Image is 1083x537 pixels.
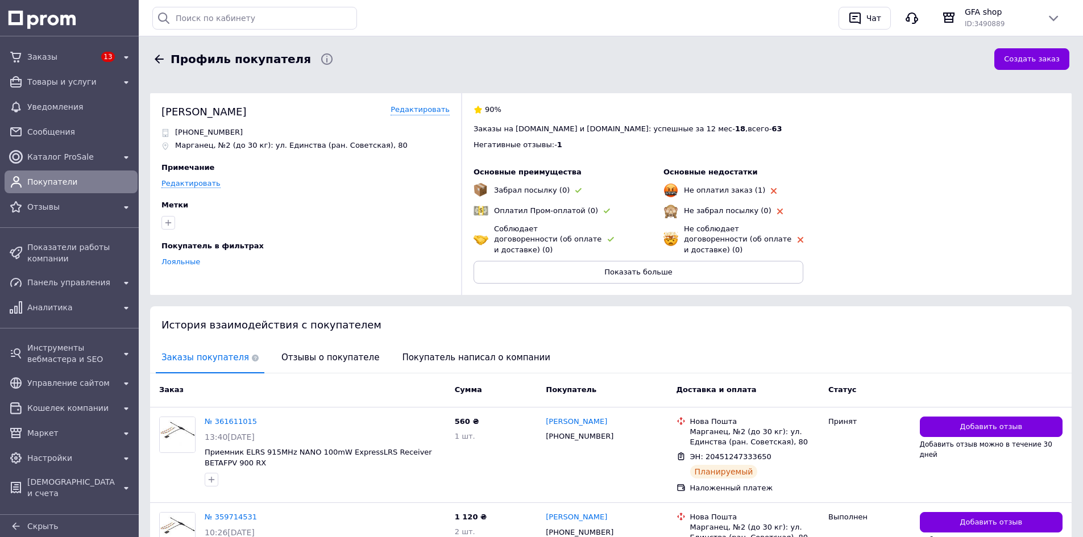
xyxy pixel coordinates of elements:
a: [PERSON_NAME] [546,512,607,523]
span: Не соблюдает договоренности (об оплате и доставке) (0) [684,224,791,253]
span: Добавить отзыв можно в течение 30 дней [920,440,1052,459]
span: Статус [828,385,857,394]
div: Нова Пошта [690,512,819,522]
span: Оплатил Пром-оплатой (0) [494,206,598,215]
div: [PHONE_NUMBER] [543,429,616,444]
span: Не забрал посылку (0) [684,206,771,215]
span: Кошелек компании [27,402,115,414]
span: Забрал посылку (0) [494,186,570,194]
p: Марганец, №2 (до 30 кг): ул. Единства (ран. Советская), 80 [175,140,408,151]
button: Добавить отзыв [920,417,1063,438]
span: Заказ [159,385,184,394]
div: Принят [828,417,911,427]
img: rating-tag-type [575,188,582,193]
span: Покупатель написал о компании [396,343,556,372]
span: Соблюдает договоренности (об оплате и доставке) (0) [494,224,601,253]
span: Добавить отзыв [960,422,1022,432]
span: Сообщения [27,126,133,138]
span: 90% [485,105,501,114]
span: Заказы [27,51,97,63]
span: Примечание [161,163,214,172]
img: emoji [663,203,678,218]
span: Покупатель [546,385,596,394]
img: Фото товару [160,417,195,452]
img: rating-tag-type [608,237,614,242]
div: [PERSON_NAME] [161,105,247,119]
span: Отзывы [27,201,115,213]
span: Маркет [27,427,115,439]
div: Планируемый [690,465,758,478]
span: Сумма [455,385,482,394]
div: Чат [864,10,883,27]
div: Марганец, №2 (до 30 кг): ул. Единства (ран. Советская), 80 [690,427,819,447]
a: № 361611015 [205,417,257,426]
span: 18 [735,124,745,133]
button: Чат [839,7,891,30]
a: Лояльные [161,257,200,266]
span: Покупатели [27,176,133,188]
a: Фото товару [159,417,196,453]
span: Не оплатил заказ (1) [684,186,765,194]
span: 1 120 ₴ [455,513,487,521]
span: Аналитика [27,302,115,313]
span: Товары и услуги [27,76,115,88]
img: emoji [663,183,678,198]
span: Добавить отзыв [960,517,1022,528]
span: Настройки [27,452,115,464]
a: Приемник ELRS 915MHz NANO 100mW ExpressLRS Receiver BETAFPV 900 RX [205,448,432,467]
span: ЭН: 20451247333650 [690,452,771,461]
span: Основные недостатки [663,168,758,176]
span: Каталог ProSale [27,151,115,163]
span: Управление сайтом [27,377,115,389]
span: 10:26[DATE] [205,528,255,537]
img: rating-tag-type [798,237,803,243]
button: Создать заказ [994,48,1069,70]
span: ID: 3490889 [965,20,1005,28]
img: emoji [474,203,488,218]
div: Нова Пошта [690,417,819,427]
span: Негативные отзывы: - [474,140,557,149]
span: Панель управления [27,277,115,288]
div: Покупатель в фильтрах [161,241,447,251]
span: Показать больше [604,268,673,276]
span: 13:40[DATE] [205,432,255,442]
span: Отзывы о покупателе [276,343,385,372]
div: Наложенный платеж [690,483,819,493]
span: Заказы покупателя [156,343,264,372]
img: rating-tag-type [604,209,610,214]
span: 1 [557,140,562,149]
a: № 359714531 [205,513,257,521]
span: Заказы на [DOMAIN_NAME] и [DOMAIN_NAME]: успешные за 12 мес - , всего - [474,124,782,133]
span: 1 шт. [455,432,475,440]
span: 63 [771,124,782,133]
button: Показать больше [474,261,803,284]
a: Редактировать [161,179,221,188]
span: История взаимодействия с покупателем [161,319,381,331]
span: 2 шт. [455,527,475,536]
span: Профиль покупателя [171,51,311,68]
img: emoji [474,232,488,247]
span: Метки [161,201,188,209]
span: Основные преимущества [474,168,582,176]
span: Уведомления [27,101,133,113]
a: [PERSON_NAME] [546,417,607,427]
a: Редактировать [391,105,450,115]
span: GFA shop [965,6,1038,18]
span: [DEMOGRAPHIC_DATA] и счета [27,476,115,499]
span: 560 ₴ [455,417,479,426]
p: [PHONE_NUMBER] [175,127,243,138]
img: rating-tag-type [777,209,783,214]
img: emoji [663,232,678,247]
span: Инструменты вебмастера и SEO [27,342,115,365]
span: Доставка и оплата [677,385,757,394]
span: 13 [101,52,114,62]
div: Выполнен [828,512,911,522]
span: Показатели работы компании [27,242,133,264]
img: rating-tag-type [771,188,777,194]
span: Скрыть [27,522,59,531]
img: emoji [474,183,487,197]
input: Поиск по кабинету [152,7,357,30]
button: Добавить отзыв [920,512,1063,533]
